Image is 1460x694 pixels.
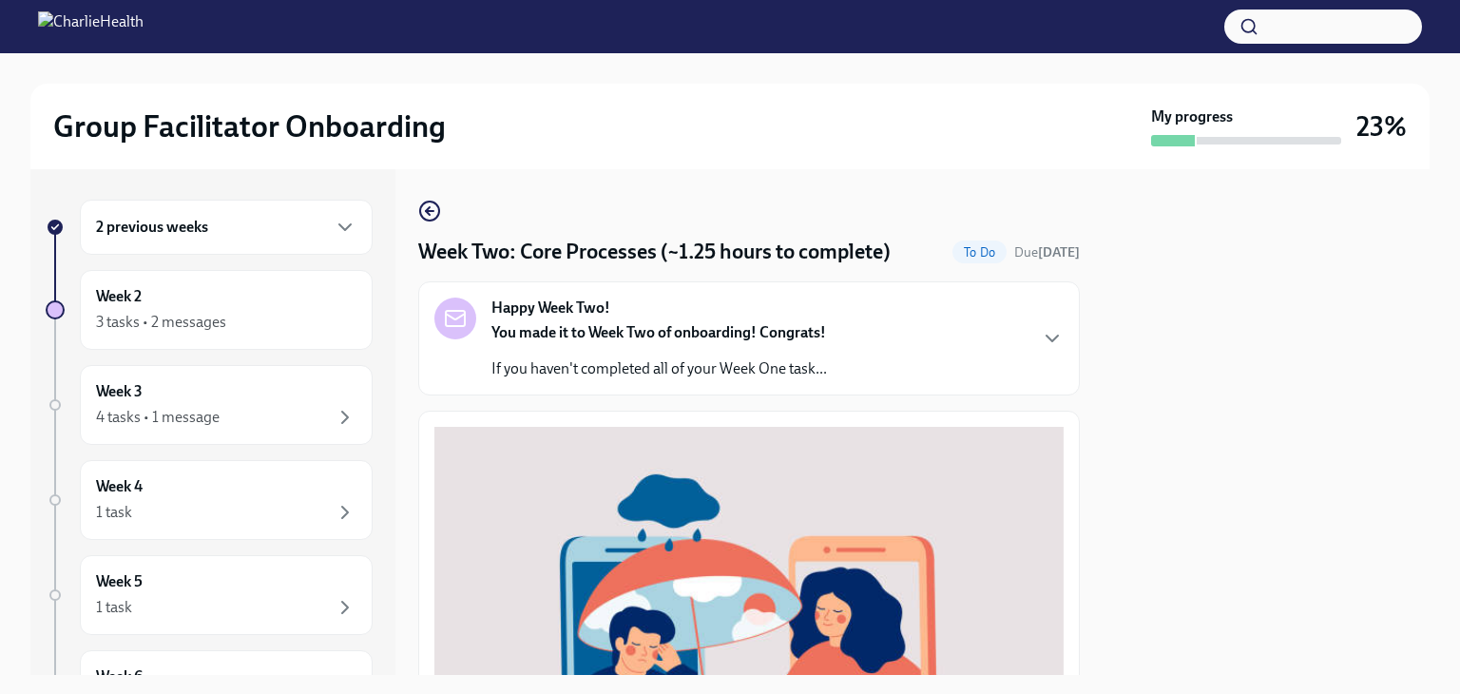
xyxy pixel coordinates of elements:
p: If you haven't completed all of your Week One task... [491,358,827,379]
strong: My progress [1151,106,1233,127]
img: CharlieHealth [38,11,144,42]
div: 1 task [96,502,132,523]
h6: Week 3 [96,381,143,402]
h6: Week 6 [96,666,143,687]
h2: Group Facilitator Onboarding [53,107,446,145]
span: Due [1014,244,1080,260]
a: Week 41 task [46,460,373,540]
a: Week 51 task [46,555,373,635]
a: Week 34 tasks • 1 message [46,365,373,445]
span: September 1st, 2025 10:00 [1014,243,1080,261]
strong: Happy Week Two! [491,298,610,318]
strong: You made it to Week Two of onboarding! Congrats! [491,323,826,341]
span: To Do [952,245,1007,260]
div: 4 tasks • 1 message [96,407,220,428]
strong: [DATE] [1038,244,1080,260]
div: 2 previous weeks [80,200,373,255]
a: Week 23 tasks • 2 messages [46,270,373,350]
div: 3 tasks • 2 messages [96,312,226,333]
h4: Week Two: Core Processes (~1.25 hours to complete) [418,238,891,266]
h6: Week 4 [96,476,143,497]
div: 1 task [96,597,132,618]
h6: Week 2 [96,286,142,307]
h6: 2 previous weeks [96,217,208,238]
h3: 23% [1356,109,1407,144]
h6: Week 5 [96,571,143,592]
